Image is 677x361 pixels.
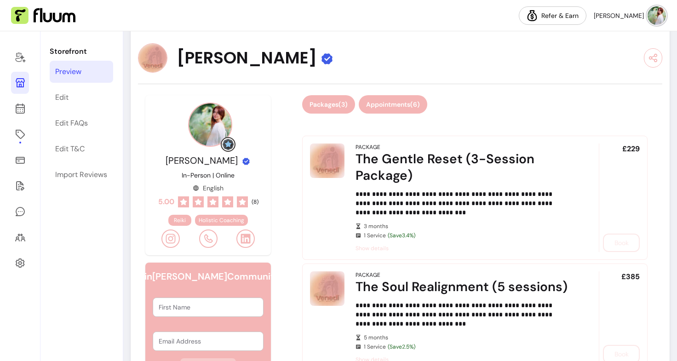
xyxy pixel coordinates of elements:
span: 5.00 [158,196,174,207]
a: Home [11,46,29,68]
p: Storefront [50,46,113,57]
span: (Save 2.5 %) [388,343,415,350]
button: avatar[PERSON_NAME] [594,6,666,25]
span: 5 months [364,334,573,341]
a: Clients [11,226,29,248]
a: Sales [11,149,29,171]
span: 1 Service [364,343,573,350]
button: Appointments(6) [359,95,427,114]
a: My Messages [11,201,29,223]
img: Provider image [138,43,167,73]
a: Import Reviews [50,164,113,186]
span: Holistic Coaching [199,217,244,224]
span: [PERSON_NAME] [594,11,644,20]
button: Packages(3) [302,95,355,114]
input: Email Address [159,337,258,346]
input: First Name [159,303,258,312]
span: (Save 3.4 %) [388,232,415,239]
a: Storefront [11,72,29,94]
span: ( 8 ) [252,198,258,206]
div: Edit FAQs [55,118,88,129]
a: Forms [11,175,29,197]
div: English [193,183,224,193]
a: Calendar [11,97,29,120]
span: Reiki [174,217,186,224]
img: Grow [223,139,234,150]
div: The Gentle Reset (3-Session Package) [356,151,573,184]
span: Show details [356,245,573,252]
h6: Join [PERSON_NAME] Community! [134,270,282,283]
img: Provider image [188,103,232,147]
img: avatar [648,6,666,25]
span: 1 Service [364,232,573,239]
a: Refer & Earn [519,6,586,25]
div: Package [356,143,380,151]
span: [PERSON_NAME] [166,155,238,166]
a: Preview [50,61,113,83]
div: Preview [55,66,81,77]
div: £229 [599,143,640,252]
img: The Soul Realignment (5 sessions) [310,271,344,306]
a: Edit T&C [50,138,113,160]
div: Import Reviews [55,169,107,180]
span: 3 months [364,223,573,230]
a: Settings [11,252,29,274]
div: Edit [55,92,69,103]
a: Edit [50,86,113,109]
div: Package [356,271,380,279]
img: The Gentle Reset (3-Session Package) [310,143,344,178]
img: Fluum Logo [11,7,75,24]
p: In-Person | Online [182,171,235,180]
a: Edit FAQs [50,112,113,134]
div: The Soul Realignment (5 sessions) [356,279,573,295]
a: Offerings [11,123,29,145]
span: [PERSON_NAME] [177,49,317,67]
div: Edit T&C [55,143,85,155]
